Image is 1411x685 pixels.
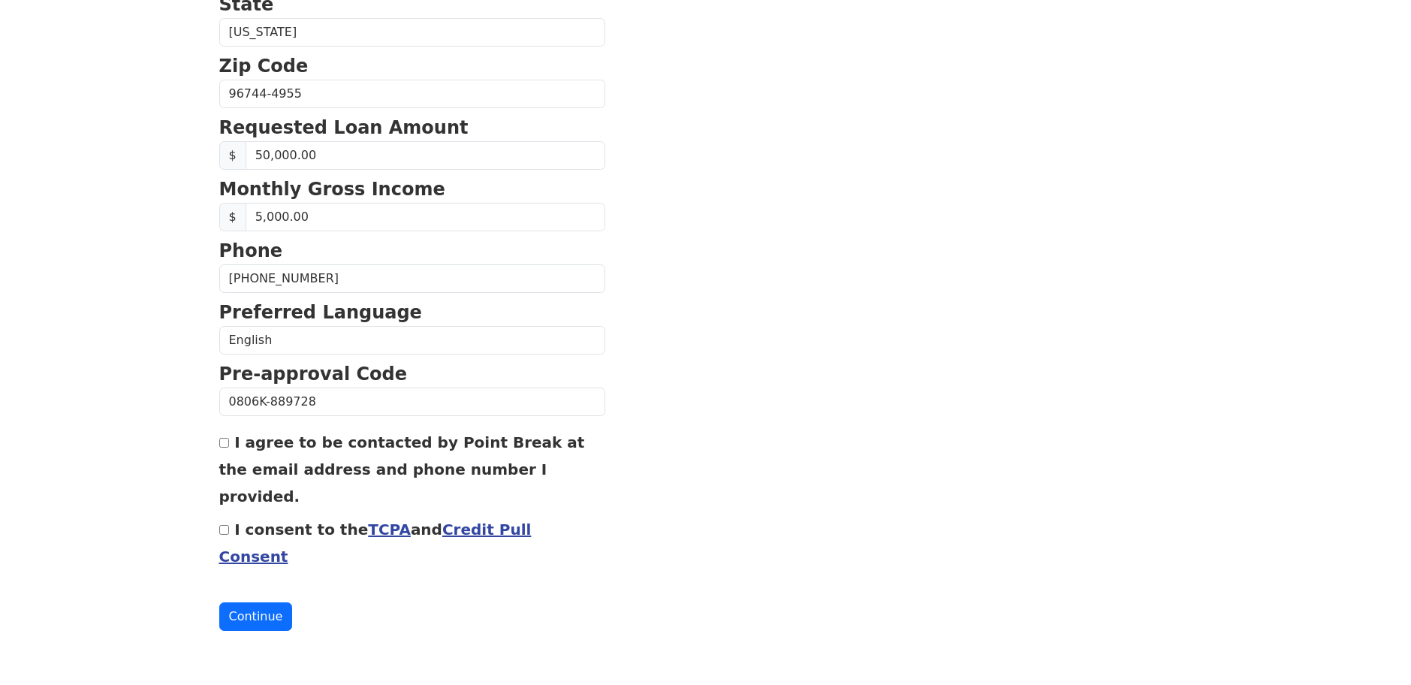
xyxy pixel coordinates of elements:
span: $ [219,203,246,231]
input: Phone [219,264,605,293]
label: I agree to be contacted by Point Break at the email address and phone number I provided. [219,433,585,505]
strong: Requested Loan Amount [219,117,469,138]
strong: Zip Code [219,56,309,77]
label: I consent to the and [219,521,532,566]
p: Monthly Gross Income [219,176,605,203]
strong: Phone [219,240,283,261]
span: $ [219,141,246,170]
a: TCPA [368,521,411,539]
input: Pre-approval Code [219,388,605,416]
strong: Preferred Language [219,302,422,323]
input: Requested Loan Amount [246,141,605,170]
input: Zip Code [219,80,605,108]
button: Continue [219,602,293,631]
input: Monthly Gross Income [246,203,605,231]
strong: Pre-approval Code [219,364,408,385]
